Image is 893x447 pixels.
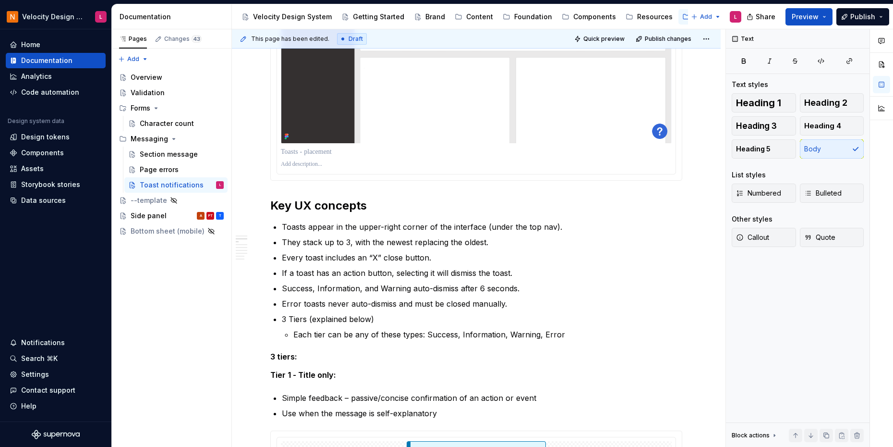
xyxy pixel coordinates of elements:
[21,164,44,174] div: Assets
[115,70,228,85] a: Overview
[736,98,781,108] span: Heading 1
[119,35,147,43] div: Pages
[688,10,724,24] button: Add
[238,9,336,25] a: Velocity Design System
[21,40,40,50] div: Home
[99,13,102,21] div: L
[115,131,228,147] div: Messaging
[850,12,875,22] span: Publish
[583,35,625,43] span: Quick preview
[732,80,768,89] div: Text styles
[573,12,616,22] div: Components
[6,129,106,145] a: Design tokens
[736,144,771,154] span: Heading 5
[282,221,682,233] p: Toasts appear in the upper-right corner of the interface (under the top nav).
[32,430,80,439] svg: Supernova Logo
[732,432,770,439] div: Block actions
[622,9,676,25] a: Resources
[6,37,106,52] a: Home
[293,329,682,340] p: Each tier can be any of these types: Success, Information, Warning, Error
[425,12,445,22] div: Brand
[131,88,165,98] div: Validation
[21,180,80,189] div: Storybook stories
[558,9,620,25] a: Components
[8,117,64,125] div: Design system data
[732,184,796,203] button: Numbered
[800,184,864,203] button: Bulleted
[21,385,75,395] div: Contact support
[514,12,552,22] div: Foundation
[124,147,228,162] a: Section message
[6,177,106,192] a: Storybook stories
[115,70,228,239] div: Page tree
[6,85,106,100] a: Code automation
[192,35,202,43] span: 43
[208,211,213,221] div: PT
[6,145,106,161] a: Components
[115,100,228,116] div: Forms
[131,134,168,144] div: Messaging
[466,12,493,22] div: Content
[6,53,106,68] a: Documentation
[21,56,72,65] div: Documentation
[732,170,766,180] div: List styles
[6,367,106,382] a: Settings
[115,208,228,223] a: Side panelAPTT
[140,165,179,174] div: Page errors
[2,6,109,27] button: Velocity Design System by NAVEXL
[756,12,775,22] span: Share
[804,98,847,108] span: Heading 2
[124,177,228,193] a: Toast notificationsL
[451,9,497,25] a: Content
[732,139,796,159] button: Heading 5
[800,228,864,247] button: Quote
[164,35,202,43] div: Changes
[140,149,198,159] div: Section message
[253,12,332,22] div: Velocity Design System
[6,161,106,176] a: Assets
[736,188,781,198] span: Numbered
[732,93,796,112] button: Heading 1
[785,8,833,25] button: Preview
[792,12,819,22] span: Preview
[124,162,228,177] a: Page errors
[140,180,204,190] div: Toast notifications
[804,121,841,131] span: Heading 4
[238,7,686,26] div: Page tree
[21,338,65,348] div: Notifications
[804,188,842,198] span: Bulleted
[282,283,682,294] p: Success, Information, and Warning auto-dismiss after 6 seconds.
[131,196,167,205] div: --template
[131,103,150,113] div: Forms
[736,121,777,131] span: Heading 3
[736,233,769,242] span: Callout
[115,52,151,66] button: Add
[124,116,228,131] a: Character count
[282,392,682,404] p: Simple feedback – passive/concise confirmation of an action or event
[732,214,772,224] div: Other styles
[700,13,712,21] span: Add
[6,193,106,208] a: Data sources
[6,335,106,350] button: Notifications
[115,85,228,100] a: Validation
[633,32,696,46] button: Publish changes
[21,370,49,379] div: Settings
[22,12,84,22] div: Velocity Design System by NAVEX
[219,180,221,190] div: L
[678,9,726,25] a: Patterns
[127,55,139,63] span: Add
[282,236,682,248] p: They stack up to 3, with the newest replacing the oldest.
[349,35,363,43] span: Draft
[637,12,673,22] div: Resources
[353,12,404,22] div: Getting Started
[21,148,64,158] div: Components
[200,211,202,221] div: A
[21,354,58,363] div: Search ⌘K
[6,69,106,84] a: Analytics
[732,429,778,442] div: Block actions
[21,132,70,142] div: Design tokens
[732,116,796,136] button: Heading 3
[804,233,835,242] span: Quote
[6,351,106,366] button: Search ⌘K
[6,398,106,414] button: Help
